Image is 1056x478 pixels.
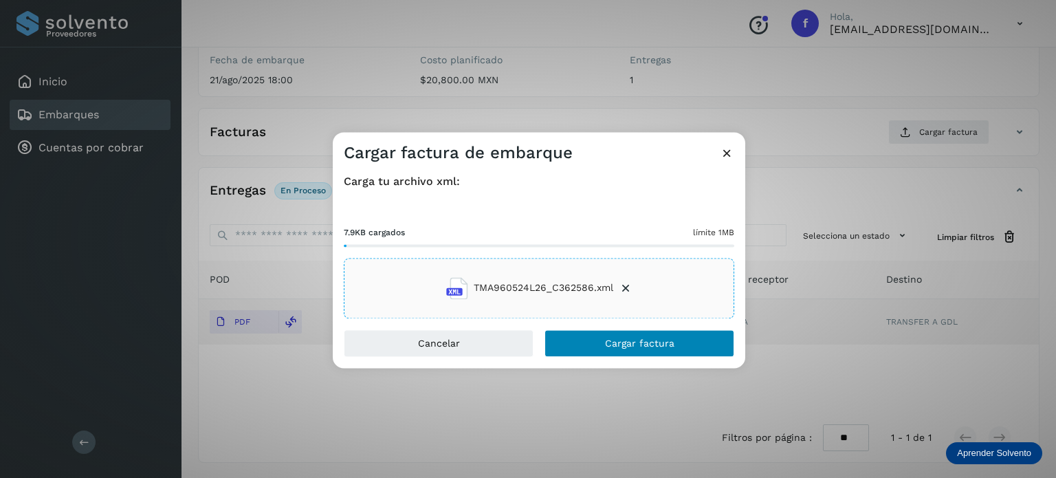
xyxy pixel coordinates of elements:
button: Cargar factura [544,329,734,357]
h4: Carga tu archivo xml: [344,175,734,188]
span: límite 1MB [693,226,734,239]
span: 7.9KB cargados [344,226,405,239]
span: Cancelar [418,338,460,348]
button: Cancelar [344,329,533,357]
div: Aprender Solvento [946,442,1042,464]
span: TMA960524L26_C362586.xml [474,281,613,296]
h3: Cargar factura de embarque [344,143,573,163]
p: Aprender Solvento [957,448,1031,459]
span: Cargar factura [605,338,674,348]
